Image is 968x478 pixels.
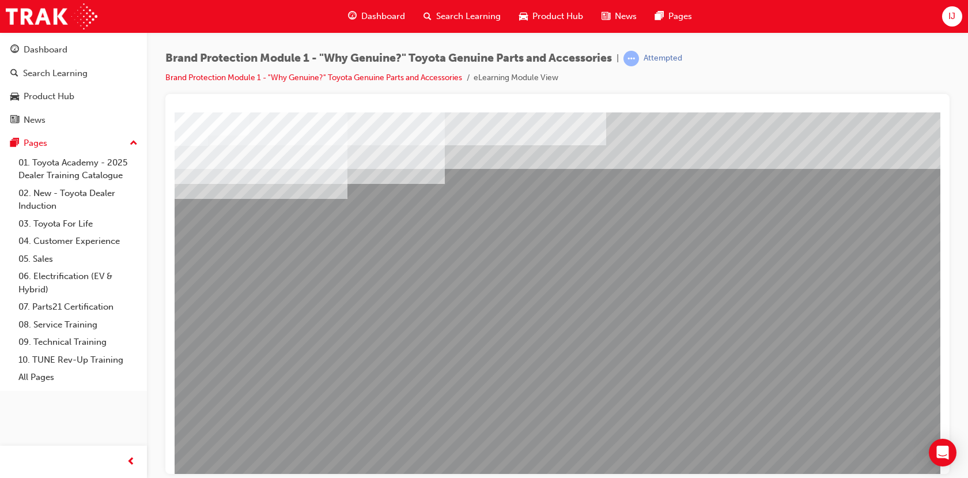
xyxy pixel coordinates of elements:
span: Dashboard [361,10,405,23]
li: eLearning Module View [474,71,558,85]
span: Product Hub [532,10,583,23]
a: 03. Toyota For Life [14,215,142,233]
span: learningRecordVerb_ATTEMPT-icon [623,51,639,66]
a: search-iconSearch Learning [414,5,510,28]
span: | [617,52,619,65]
a: news-iconNews [592,5,646,28]
a: 02. New - Toyota Dealer Induction [14,185,142,215]
span: up-icon [130,136,138,151]
span: pages-icon [655,9,664,24]
button: IJ [942,6,962,27]
a: Product Hub [5,86,142,107]
span: Pages [668,10,692,23]
span: news-icon [602,9,610,24]
div: Product Hub [24,90,74,103]
a: Dashboard [5,39,142,61]
a: Search Learning [5,63,142,84]
div: News [24,114,46,127]
div: Open Intercom Messenger [929,439,956,466]
span: Search Learning [436,10,501,23]
button: Pages [5,133,142,154]
a: 06. Electrification (EV & Hybrid) [14,268,142,298]
span: guage-icon [348,9,357,24]
a: Brand Protection Module 1 - "Why Genuine?" Toyota Genuine Parts and Accessories [165,73,462,82]
a: 04. Customer Experience [14,232,142,250]
span: car-icon [10,92,19,102]
div: Dashboard [24,43,67,57]
a: 09. Technical Training [14,333,142,351]
div: Pages [24,137,47,150]
a: car-iconProduct Hub [510,5,592,28]
span: Brand Protection Module 1 - "Why Genuine?" Toyota Genuine Parts and Accessories [165,52,612,65]
div: Search Learning [23,67,88,80]
span: guage-icon [10,45,19,55]
a: pages-iconPages [646,5,701,28]
a: 10. TUNE Rev-Up Training [14,351,142,369]
div: Attempted [644,53,682,64]
a: News [5,110,142,131]
a: guage-iconDashboard [339,5,414,28]
a: 05. Sales [14,250,142,268]
span: search-icon [423,9,432,24]
span: IJ [948,10,955,23]
button: DashboardSearch LearningProduct HubNews [5,37,142,133]
span: search-icon [10,69,18,79]
span: prev-icon [127,455,135,469]
a: 08. Service Training [14,316,142,334]
span: news-icon [10,115,19,126]
span: car-icon [519,9,528,24]
a: 01. Toyota Academy - 2025 Dealer Training Catalogue [14,154,142,185]
img: Trak [6,3,97,29]
a: All Pages [14,368,142,386]
a: 07. Parts21 Certification [14,298,142,316]
span: News [615,10,637,23]
span: pages-icon [10,138,19,149]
